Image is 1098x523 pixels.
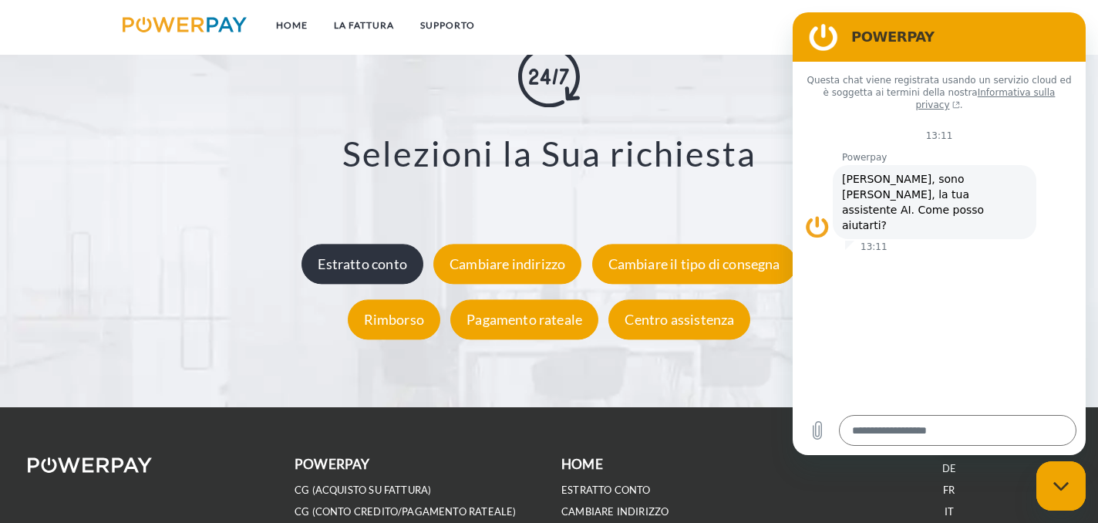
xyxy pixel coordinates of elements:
a: CG (Conto Credito/Pagamento rateale) [295,505,516,518]
b: POWERPAY [295,456,369,472]
img: online-shopping.svg [518,46,580,107]
div: Cambiare il tipo di consegna [592,245,797,285]
a: LA FATTURA [321,12,407,39]
a: IT [945,505,954,518]
iframe: Finestra di messaggistica [793,12,1086,455]
div: Rimborso [348,300,440,340]
div: Estratto conto [301,245,423,285]
a: Rimborso [344,312,444,329]
div: Pagamento rateale [450,300,598,340]
iframe: Pulsante per aprire la finestra di messaggistica, conversazione in corso [1036,461,1086,511]
a: Supporto [407,12,488,39]
a: ESTRATTO CONTO [561,484,651,497]
a: CG [903,12,944,39]
div: Centro assistenza [608,300,750,340]
a: CAMBIARE INDIRIZZO [561,505,669,518]
div: Cambiare indirizzo [433,245,581,285]
b: Home [561,456,603,472]
a: Centro assistenza [605,312,754,329]
a: FR [943,484,955,497]
a: Estratto conto [298,256,427,273]
a: Pagamento rateale [446,312,602,329]
a: Cambiare indirizzo [429,256,585,273]
a: DE [942,462,956,475]
a: Cambiare il tipo di consegna [588,256,800,273]
a: CG (Acquisto su fattura) [295,484,431,497]
a: Home [263,12,321,39]
img: logo-powerpay.svg [123,17,247,32]
img: logo-powerpay-white.svg [28,457,152,473]
h3: Selezioni la Sua richiesta [74,132,1024,175]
